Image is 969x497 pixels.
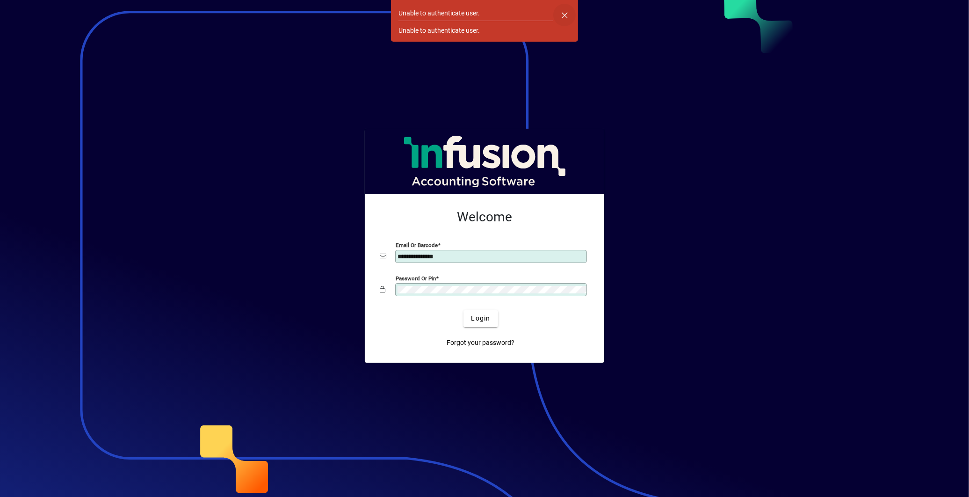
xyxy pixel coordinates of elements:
[447,338,515,348] span: Forgot your password?
[396,275,436,281] mat-label: Password or Pin
[463,310,498,327] button: Login
[398,26,480,36] div: Unable to authenticate user.
[396,241,438,248] mat-label: Email or Barcode
[398,8,480,18] div: Unable to authenticate user.
[471,314,490,323] span: Login
[553,4,576,26] button: Dismiss
[443,335,519,351] a: Forgot your password?
[380,209,589,225] h2: Welcome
